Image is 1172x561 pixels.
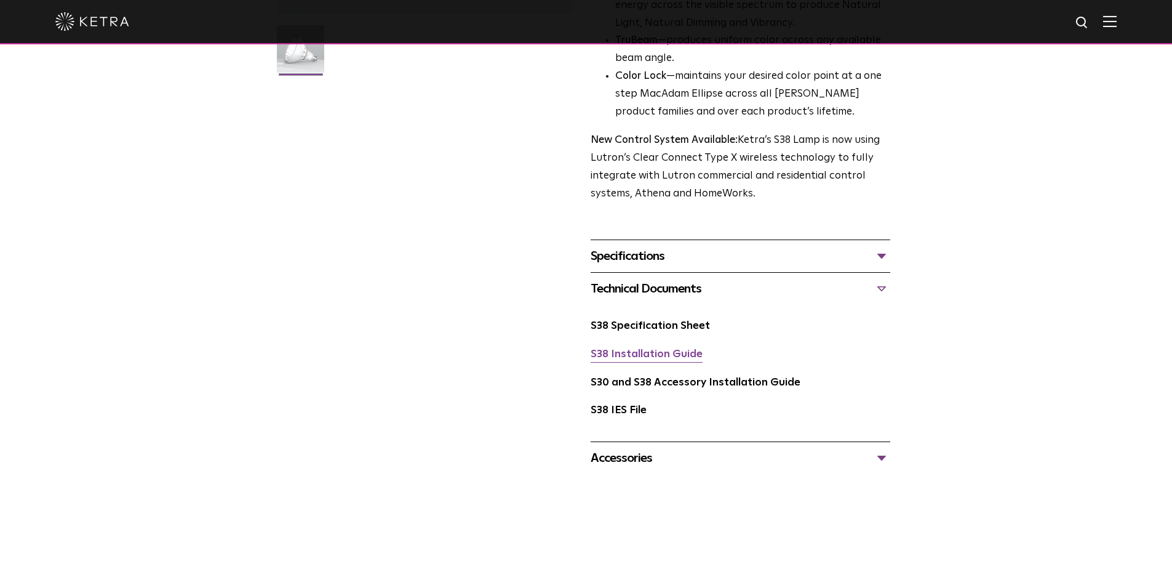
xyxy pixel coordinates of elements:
[1075,15,1090,31] img: search icon
[1103,15,1117,27] img: Hamburger%20Nav.svg
[615,71,666,81] strong: Color Lock
[591,377,800,388] a: S30 and S38 Accessory Installation Guide
[591,405,647,416] a: S38 IES File
[615,68,890,121] li: —maintains your desired color point at a one step MacAdam Ellipse across all [PERSON_NAME] produc...
[591,135,738,145] strong: New Control System Available:
[591,246,890,266] div: Specifications
[55,12,129,31] img: ketra-logo-2019-white
[591,321,710,331] a: S38 Specification Sheet
[591,132,890,203] p: Ketra’s S38 Lamp is now using Lutron’s Clear Connect Type X wireless technology to fully integrat...
[591,279,890,299] div: Technical Documents
[591,349,703,360] a: S38 Installation Guide
[615,32,890,68] li: —produces uniform color across any available beam angle.
[277,25,324,82] img: S38-Lamp-Edison-2021-Web-Square
[591,448,890,468] div: Accessories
